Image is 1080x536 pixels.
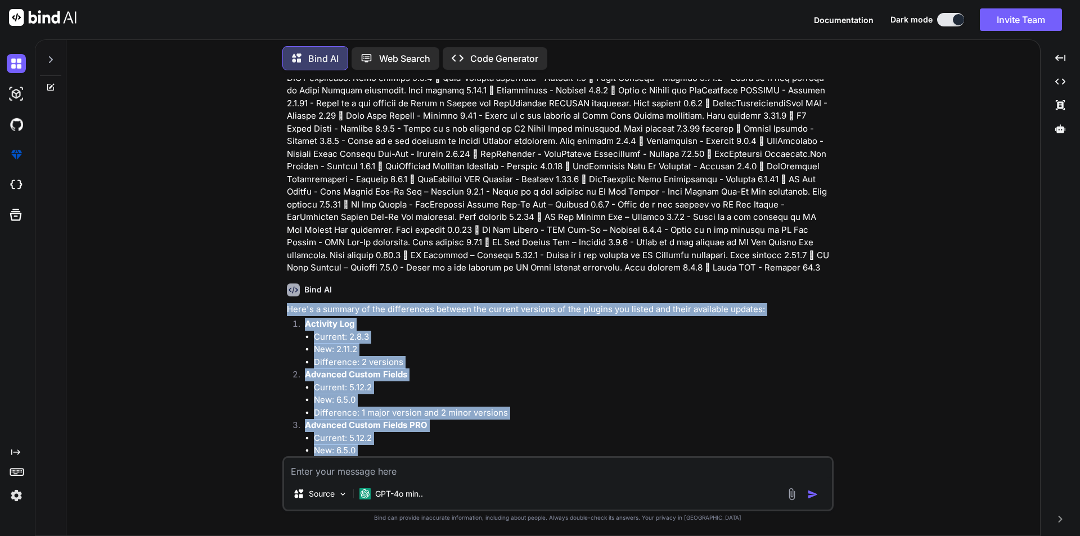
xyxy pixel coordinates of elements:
img: Pick Models [338,489,348,499]
p: Here's a summary of the differences between the current versions of the plugins you listed and th... [287,303,831,316]
button: Documentation [814,14,874,26]
img: cloudideIcon [7,175,26,195]
strong: Advanced Custom Fields [305,369,407,380]
li: New: 2.11.2 [314,343,831,356]
li: Current: 2.8.3 [314,331,831,344]
img: icon [807,489,818,500]
strong: Advanced Custom Fields PRO [305,420,427,430]
p: Bind AI [308,52,339,65]
p: Code Generator [470,52,538,65]
p: GPT-4o min.. [375,488,423,499]
p: Source [309,488,335,499]
li: Difference: 2 versions [314,356,831,369]
img: premium [7,145,26,164]
img: darkAi-studio [7,84,26,103]
li: New: 6.5.0 [314,444,831,457]
img: GPT-4o mini [359,488,371,499]
li: New: 6.5.0 [314,394,831,407]
li: Current: 5.12.2 [314,432,831,445]
p: Web Search [379,52,430,65]
img: Bind AI [9,9,76,26]
button: Invite Team [980,8,1062,31]
img: attachment [785,488,798,501]
img: settings [7,486,26,505]
span: Dark mode [890,14,933,25]
p: Bind can provide inaccurate information, including about people. Always double-check its answers.... [282,514,834,522]
img: darkChat [7,54,26,73]
li: Current: 5.12.2 [314,381,831,394]
strong: Activity Log [305,318,354,329]
span: Documentation [814,15,874,25]
img: githubDark [7,115,26,134]
h6: Bind AI [304,284,332,295]
li: Difference: 1 major version and 2 minor versions [314,407,831,420]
